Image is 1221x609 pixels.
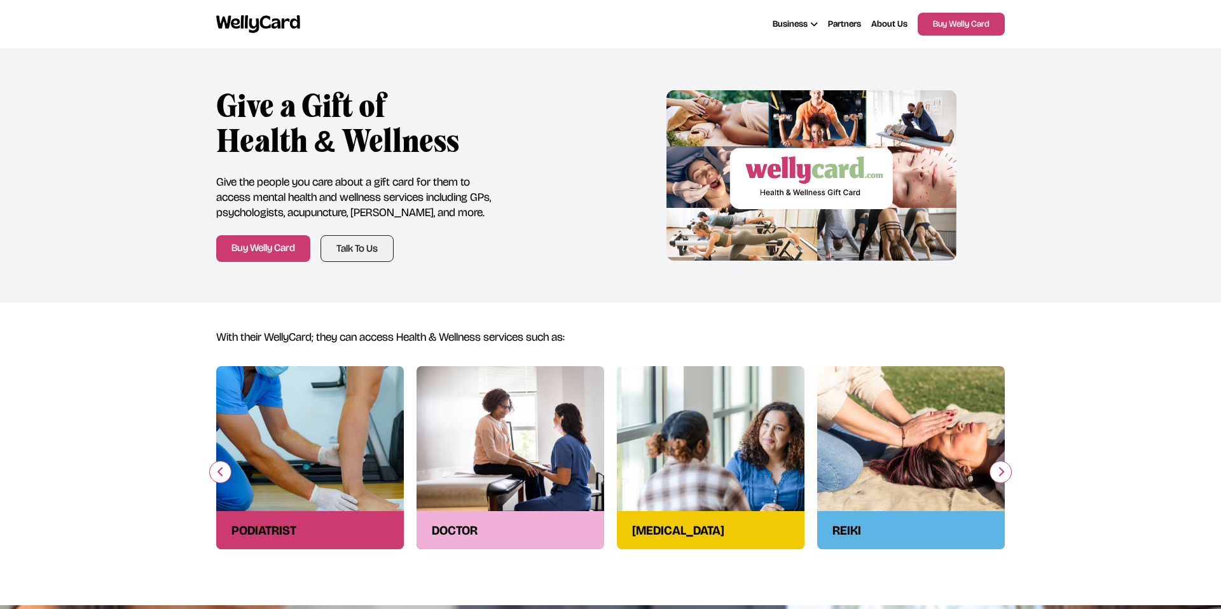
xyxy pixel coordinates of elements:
[666,90,956,261] img: wellycard wellness gift card - buy a gift of health and wellness for you and your loved ones with...
[216,15,300,32] img: wellycard.svg
[773,18,818,31] div: Business
[321,235,394,262] a: Talk To Us
[617,511,804,549] div: [MEDICAL_DATA]
[828,18,861,31] a: Partners
[871,18,907,31] a: About Us
[216,328,1005,346] h5: With their WellyCard; they can access Health & Wellness services such as:
[417,511,604,549] div: doctor
[216,511,404,549] div: podiatrist
[216,235,310,262] a: Buy Welly Card
[216,174,603,220] p: Give the people you care about a gift card for them to access mental health and wellness services...
[216,89,603,159] h3: Give a Gift of Health & Wellness
[817,511,1005,549] div: reiki
[918,13,1005,36] a: Buy Welly Card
